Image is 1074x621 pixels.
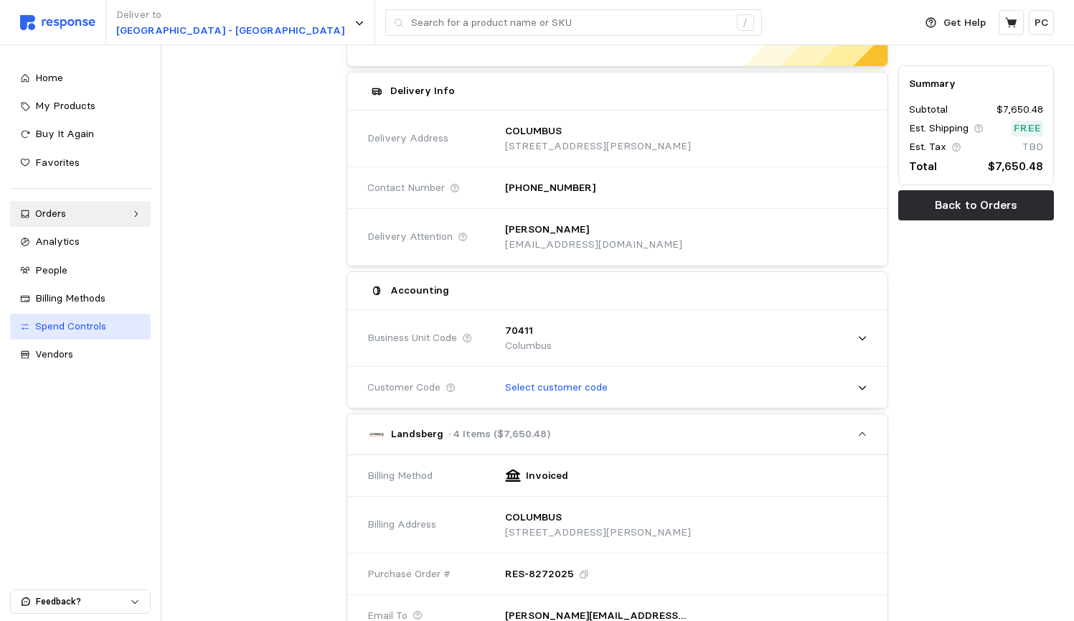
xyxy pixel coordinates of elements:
[390,83,455,98] h5: Delivery Info
[11,590,150,613] button: Feedback?
[10,93,151,119] a: My Products
[367,330,457,346] span: Business Unit Code
[505,525,691,541] p: [STREET_ADDRESS][PERSON_NAME]
[10,229,151,255] a: Analytics
[35,235,80,248] span: Analytics
[35,99,95,112] span: My Products
[391,426,443,442] p: Landsberg
[35,127,94,140] span: Buy It Again
[35,347,73,360] span: Vendors
[36,595,130,608] p: Feedback?
[505,222,589,238] p: [PERSON_NAME]
[988,157,1043,175] p: $7,650.48
[10,286,151,312] a: Billing Methods
[917,9,994,37] button: Get Help
[35,156,80,169] span: Favorites
[35,291,105,304] span: Billing Methods
[10,314,151,340] a: Spend Controls
[411,10,729,36] input: Search for a product name or SKU
[367,229,453,245] span: Delivery Attention
[505,237,682,253] p: [EMAIL_ADDRESS][DOMAIN_NAME]
[367,131,448,146] span: Delivery Address
[10,121,151,147] a: Buy It Again
[909,121,969,136] p: Est. Shipping
[367,180,445,196] span: Contact Number
[943,15,986,31] p: Get Help
[10,342,151,368] a: Vendors
[505,139,691,154] p: [STREET_ADDRESS][PERSON_NAME]
[35,206,126,222] div: Orders
[10,258,151,284] a: People
[505,123,562,139] p: COLUMBUS
[367,566,451,582] span: Purchase Order #
[35,319,106,332] span: Spend Controls
[116,23,344,39] p: [GEOGRAPHIC_DATA] - [GEOGRAPHIC_DATA]
[909,102,948,118] p: Subtotal
[505,380,608,396] p: Select customer code
[526,468,568,484] p: Invoiced
[909,139,946,155] p: Est. Tax
[997,102,1043,118] p: $7,650.48
[505,323,533,339] p: 70411
[505,338,552,354] p: Columbus
[347,414,887,454] button: Landsberg· 4 Items ($7,650.48)
[367,380,441,396] span: Customer Code
[505,180,595,196] p: [PHONE_NUMBER]
[448,426,550,442] p: · 4 Items ($7,650.48)
[116,7,344,23] p: Deliver to
[367,517,436,533] span: Billing Address
[898,190,1054,220] button: Back to Orders
[505,566,574,582] p: RES-8272025
[505,510,562,526] p: COLUMBUS
[35,263,67,276] span: People
[1014,121,1041,136] p: Free
[909,76,1043,91] h5: Summary
[390,283,449,298] h5: Accounting
[1022,139,1043,155] p: TBD
[20,15,95,30] img: svg%3e
[1035,15,1048,31] p: PC
[367,468,433,484] span: Billing Method
[1029,10,1054,35] button: PC
[935,196,1017,214] p: Back to Orders
[10,65,151,91] a: Home
[10,150,151,176] a: Favorites
[35,71,63,84] span: Home
[909,157,937,175] p: Total
[10,201,151,227] a: Orders
[737,14,754,32] div: /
